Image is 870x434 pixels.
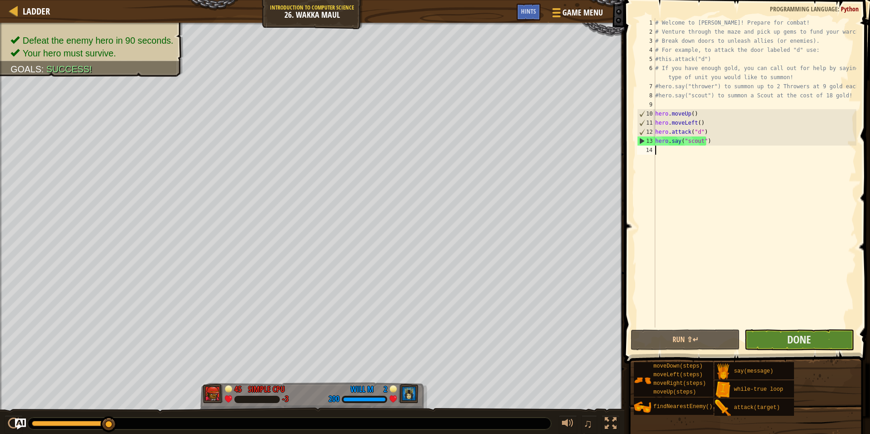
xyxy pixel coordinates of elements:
span: Goals [10,64,41,74]
span: Game Menu [562,7,603,19]
div: 2 [637,27,655,36]
span: while-true loop [734,386,783,393]
span: ♫ [583,417,592,430]
span: Defeat the enemy hero in 90 seconds. [23,35,173,45]
img: portrait.png [714,363,732,380]
button: ♫ [582,415,597,434]
a: Ladder [18,5,50,17]
div: Simple CPU [248,384,285,395]
span: Success! [46,64,92,74]
div: 10 [637,109,655,118]
button: Game Menu [545,4,608,25]
img: portrait.png [634,399,651,416]
button: Ask AI [15,419,26,429]
span: Ladder [23,5,50,17]
span: Done [787,332,811,347]
span: moveRight(steps) [653,380,706,387]
div: 1 [637,18,655,27]
div: 5 [637,55,655,64]
div: 7 [637,82,655,91]
span: Your hero must survive. [23,48,116,58]
div: 8 [637,91,655,100]
span: findNearestEnemy() [653,404,713,410]
span: moveUp(steps) [653,389,696,395]
span: : [41,64,46,74]
img: portrait.png [714,381,732,399]
div: 200 [329,395,339,404]
div: 45 [234,384,243,392]
span: say(message) [734,368,773,374]
li: Defeat the enemy hero in 90 seconds. [10,34,173,47]
img: thang_avatar_frame.png [399,384,419,403]
div: 13 [637,136,655,146]
div: Will M [350,384,374,395]
button: Ctrl + P: Play [5,415,23,434]
div: 11 [637,118,655,127]
img: thang_avatar_frame.png [203,384,223,403]
div: 9 [637,100,655,109]
div: 2 [378,384,387,392]
button: Done [744,329,854,350]
span: Python [841,5,859,13]
img: portrait.png [714,399,732,417]
div: 3 [637,36,655,45]
div: 14 [637,146,655,155]
button: Adjust volume [559,415,577,434]
span: moveLeft(steps) [653,372,703,378]
span: moveDown(steps) [653,363,703,369]
div: 12 [637,127,655,136]
span: Hints [521,7,536,15]
button: Toggle fullscreen [602,415,620,434]
span: Programming language [770,5,838,13]
button: Run ⇧↵ [631,329,740,350]
div: 4 [637,45,655,55]
div: 6 [637,64,655,82]
span: : [838,5,841,13]
span: attack(target) [734,404,780,411]
img: portrait.png [634,372,651,389]
div: -3 [282,395,288,404]
li: Your hero must survive. [10,47,173,60]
